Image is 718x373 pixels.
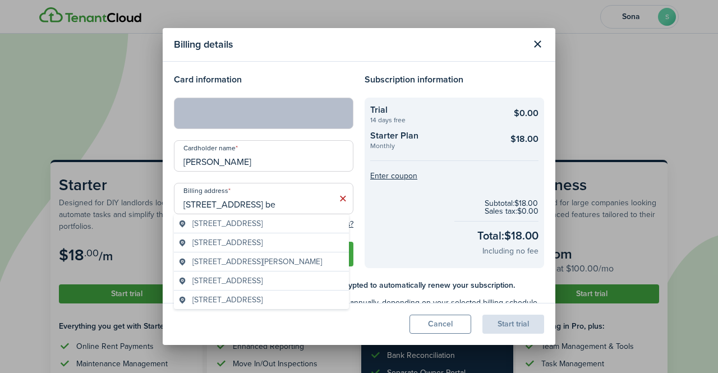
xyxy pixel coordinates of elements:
[174,34,525,56] modal-title: Billing details
[370,129,496,142] checkout-summary-item-title: Starter Plan
[192,256,322,268] span: [STREET_ADDRESS][PERSON_NAME]
[192,218,263,229] span: [STREET_ADDRESS]
[174,183,353,214] input: Start typing the address and then select from the dropdown
[370,142,496,149] checkout-summary-item-description: Monthly
[485,208,538,215] checkout-subtotal-item: Sales tax: $0.00
[186,279,544,291] checkout-terms-main: Your payment info is securely stored and encrypted to automatically renew your subscription.
[477,227,538,244] checkout-total-main: Total: $18.00
[174,73,353,86] h4: Card information
[370,172,417,180] button: Enter coupon
[485,200,538,208] checkout-subtotal-item: Subtotal: $18.00
[528,35,547,54] button: Close modal
[482,245,538,257] checkout-total-secondary: Including no fee
[181,108,346,118] iframe: To enrich screen reader interactions, please activate Accessibility in Grammarly extension settings
[370,117,496,123] checkout-summary-item-description: 14 days free
[186,297,544,320] checkout-terms-secondary: You'll be charged the listed amount monthly or annually, depending on your selected billing sched...
[192,294,263,306] span: [STREET_ADDRESS]
[370,103,496,117] checkout-summary-item-title: Trial
[365,73,544,86] h4: Subscription information
[409,315,471,334] button: Cancel
[510,132,538,146] checkout-summary-item-main-price: $18.00
[192,237,263,248] span: [STREET_ADDRESS]
[192,275,263,287] span: [STREET_ADDRESS]
[514,107,538,120] checkout-summary-item-main-price: $0.00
